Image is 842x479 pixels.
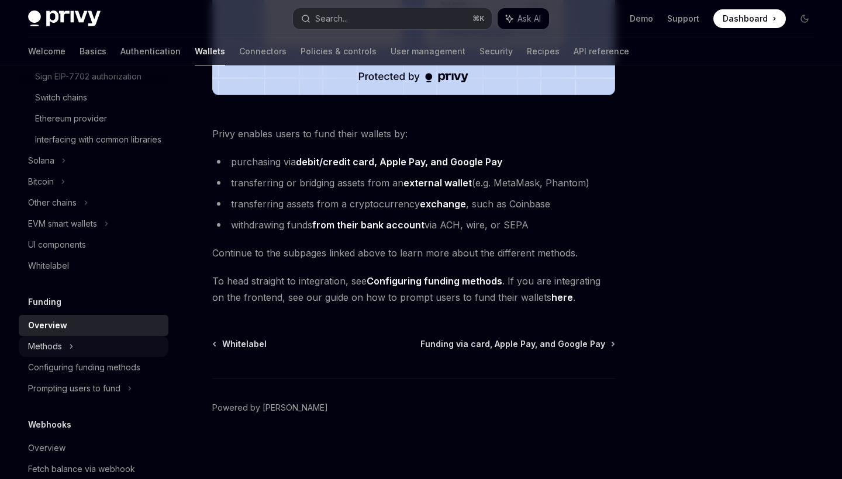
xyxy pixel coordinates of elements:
[420,198,466,210] a: exchange
[472,14,485,23] span: ⌘ K
[120,37,181,65] a: Authentication
[367,275,502,287] a: Configuring funding methods
[28,154,54,168] div: Solana
[19,438,168,459] a: Overview
[517,13,541,25] span: Ask AI
[498,8,549,29] button: Ask AI
[28,462,135,476] div: Fetch balance via webhook
[212,126,615,142] span: Privy enables users to fund their wallets by:
[630,13,653,25] a: Demo
[723,13,768,25] span: Dashboard
[212,217,615,233] li: withdrawing funds via ACH, wire, or SEPA
[195,37,225,65] a: Wallets
[28,175,54,189] div: Bitcoin
[28,418,71,432] h5: Webhooks
[28,381,120,395] div: Prompting users to fund
[28,11,101,27] img: dark logo
[28,196,77,210] div: Other chains
[19,315,168,336] a: Overview
[80,37,106,65] a: Basics
[795,9,814,28] button: Toggle dark mode
[19,255,168,276] a: Whitelabel
[420,338,605,350] span: Funding via card, Apple Pay, and Google Pay
[212,154,615,170] li: purchasing via
[296,156,502,168] a: debit/credit card, Apple Pay, and Google Pay
[28,37,65,65] a: Welcome
[479,37,513,65] a: Security
[667,13,699,25] a: Support
[19,357,168,378] a: Configuring funding methods
[212,402,328,414] a: Powered by [PERSON_NAME]
[28,217,97,231] div: EVM smart wallets
[28,360,140,374] div: Configuring funding methods
[35,133,161,147] div: Interfacing with common libraries
[239,37,287,65] a: Connectors
[403,177,472,189] a: external wallet
[312,219,425,231] a: from their bank account
[420,338,614,350] a: Funding via card, Apple Pay, and Google Pay
[713,9,786,28] a: Dashboard
[212,273,615,306] span: To head straight to integration, see . If you are integrating on the frontend, see our guide on h...
[222,338,267,350] span: Whitelabel
[391,37,465,65] a: User management
[28,318,67,332] div: Overview
[574,37,629,65] a: API reference
[19,108,168,129] a: Ethereum provider
[28,441,65,455] div: Overview
[28,259,69,273] div: Whitelabel
[28,238,86,252] div: UI components
[28,295,61,309] h5: Funding
[213,338,267,350] a: Whitelabel
[19,87,168,108] a: Switch chains
[315,12,348,26] div: Search...
[19,129,168,150] a: Interfacing with common libraries
[35,91,87,105] div: Switch chains
[35,112,107,126] div: Ethereum provider
[19,234,168,255] a: UI components
[212,175,615,191] li: transferring or bridging assets from an (e.g. MetaMask, Phantom)
[212,245,615,261] span: Continue to the subpages linked above to learn more about the different methods.
[293,8,491,29] button: Search...⌘K
[212,196,615,212] li: transferring assets from a cryptocurrency , such as Coinbase
[527,37,560,65] a: Recipes
[551,291,573,304] a: here
[28,339,62,353] div: Methods
[301,37,377,65] a: Policies & controls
